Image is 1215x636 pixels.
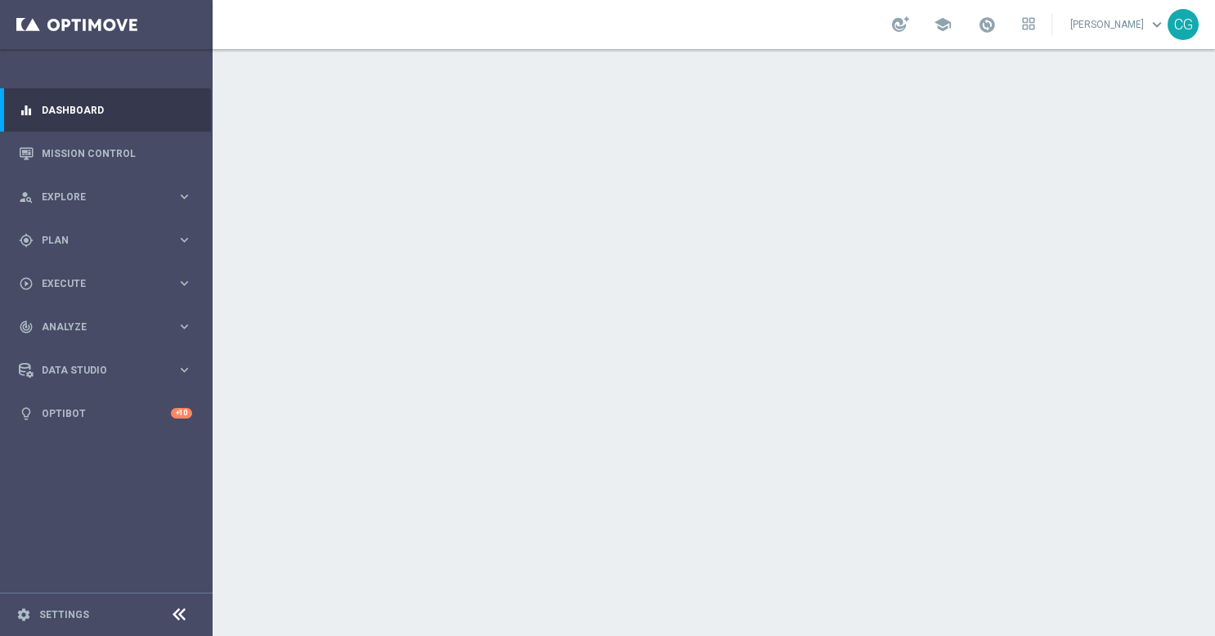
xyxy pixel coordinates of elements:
[42,365,177,375] span: Data Studio
[177,362,192,378] i: keyboard_arrow_right
[18,147,193,160] button: Mission Control
[1069,12,1168,37] a: [PERSON_NAME]keyboard_arrow_down
[42,132,192,175] a: Mission Control
[42,279,177,289] span: Execute
[18,277,193,290] button: play_circle_outline Execute keyboard_arrow_right
[177,319,192,334] i: keyboard_arrow_right
[39,610,89,620] a: Settings
[19,88,192,132] div: Dashboard
[42,88,192,132] a: Dashboard
[19,363,177,378] div: Data Studio
[19,276,177,291] div: Execute
[19,320,177,334] div: Analyze
[19,233,34,248] i: gps_fixed
[18,320,193,334] button: track_changes Analyze keyboard_arrow_right
[42,392,171,435] a: Optibot
[42,322,177,332] span: Analyze
[1168,9,1199,40] div: CG
[177,275,192,291] i: keyboard_arrow_right
[19,190,177,204] div: Explore
[19,276,34,291] i: play_circle_outline
[19,233,177,248] div: Plan
[42,235,177,245] span: Plan
[19,392,192,435] div: Optibot
[177,232,192,248] i: keyboard_arrow_right
[19,103,34,118] i: equalizer
[18,364,193,377] button: Data Studio keyboard_arrow_right
[19,190,34,204] i: person_search
[18,190,193,204] button: person_search Explore keyboard_arrow_right
[18,407,193,420] button: lightbulb Optibot +10
[16,607,31,622] i: settings
[934,16,952,34] span: school
[1148,16,1166,34] span: keyboard_arrow_down
[18,234,193,247] button: gps_fixed Plan keyboard_arrow_right
[19,320,34,334] i: track_changes
[171,408,192,419] div: +10
[18,104,193,117] button: equalizer Dashboard
[177,189,192,204] i: keyboard_arrow_right
[19,132,192,175] div: Mission Control
[19,406,34,421] i: lightbulb
[42,192,177,202] span: Explore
